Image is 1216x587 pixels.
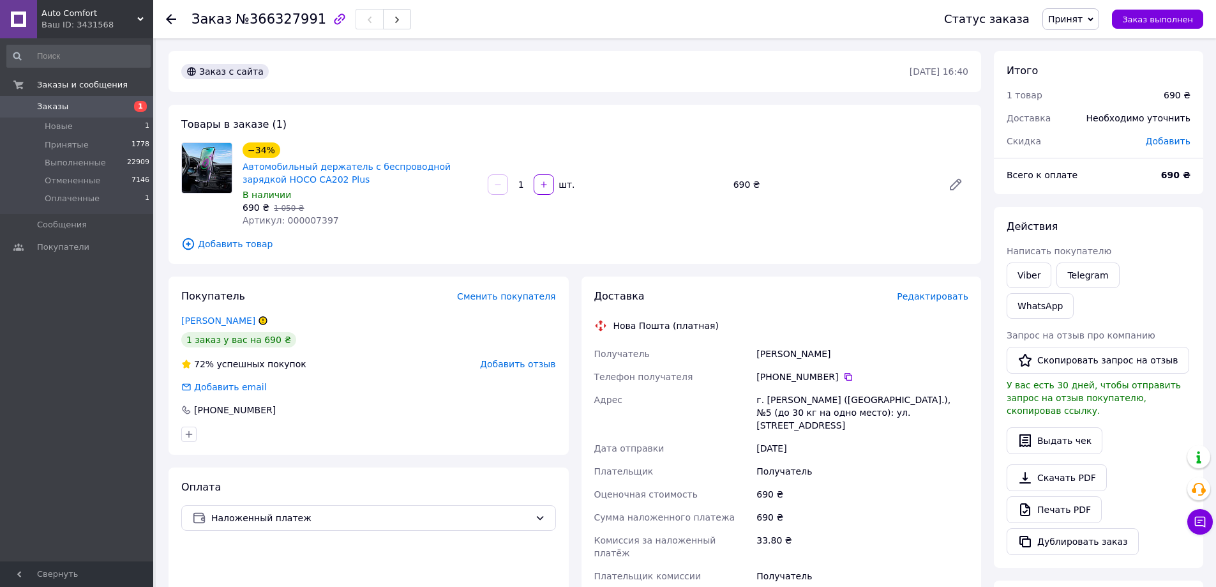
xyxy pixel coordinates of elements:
[45,139,89,151] span: Принятые
[182,143,232,193] img: Автомобильный держатель с беспроводной зарядкой HOCO CA202 Plus
[274,204,304,213] span: 1 050 ₴
[6,45,151,68] input: Поиск
[1056,263,1119,288] a: Telegram
[594,372,693,382] span: Телефон получателя
[45,157,106,169] span: Выполненные
[243,202,269,213] span: 690 ₴
[243,215,339,225] span: Артикул: 000007397
[754,506,971,529] div: 690 ₴
[181,316,255,326] a: [PERSON_NAME]
[1122,15,1193,24] span: Заказ выполнен
[211,511,530,525] span: Наложенный платеж
[1007,380,1181,416] span: У вас есть 30 дней, чтобы отправить запрос на отзыв покупателю, скопировав ссылку.
[194,359,214,369] span: 72%
[1007,347,1189,374] button: Скопировать запрос на отзыв
[41,19,153,31] div: Ваш ID: 3431568
[41,8,137,19] span: Auto Comfort
[191,11,232,27] span: Заказ
[754,342,971,365] div: [PERSON_NAME]
[594,512,735,522] span: Сумма наложенного платежа
[37,79,128,91] span: Заказы и сообщения
[1007,136,1041,146] span: Скидка
[45,193,100,204] span: Оплаченные
[127,157,149,169] span: 22909
[594,466,654,476] span: Плательщик
[181,481,221,493] span: Оплата
[1007,528,1139,555] button: Дублировать заказ
[754,388,971,437] div: г. [PERSON_NAME] ([GEOGRAPHIC_DATA].), №5 (до 30 кг на одно место): ул. [STREET_ADDRESS]
[754,529,971,565] div: 33.80 ₴
[594,395,622,405] span: Адрес
[728,176,938,194] div: 690 ₴
[37,219,87,231] span: Сообщения
[45,121,73,132] span: Новые
[457,291,555,301] span: Сменить покупателя
[131,139,149,151] span: 1778
[1007,65,1038,77] span: Итого
[1007,90,1042,100] span: 1 товар
[594,443,664,454] span: Дата отправки
[145,193,149,204] span: 1
[910,66,968,77] time: [DATE] 16:40
[754,483,971,506] div: 690 ₴
[1007,293,1074,319] a: WhatsApp
[180,381,268,393] div: Добавить email
[1007,427,1102,454] button: Выдать чек
[181,118,287,130] span: Товары в заказе (1)
[897,291,968,301] span: Редактировать
[555,178,576,191] div: шт.
[181,358,306,370] div: успешных покупок
[193,381,268,393] div: Добавить email
[45,175,100,187] span: Отмененные
[1007,220,1058,233] span: Действия
[1146,136,1190,146] span: Добавить
[37,241,89,253] span: Покупатели
[594,290,645,302] span: Доставка
[1007,170,1077,180] span: Всего к оплате
[37,101,68,112] span: Заказы
[1164,89,1190,102] div: 690 ₴
[1112,10,1203,29] button: Заказ выполнен
[181,332,296,347] div: 1 заказ у вас на 690 ₴
[944,13,1030,26] div: Статус заказа
[1048,14,1083,24] span: Принят
[181,290,245,302] span: Покупатель
[756,370,968,383] div: [PHONE_NUMBER]
[594,349,650,359] span: Получатель
[243,142,280,158] div: −34%
[181,237,968,251] span: Добавить товар
[181,64,269,79] div: Заказ с сайта
[193,404,277,416] div: [PHONE_NUMBER]
[943,172,968,197] a: Редактировать
[754,460,971,483] div: Получатель
[236,11,326,27] span: №366327991
[166,13,176,26] div: Вернуться назад
[610,319,722,332] div: Нова Пошта (платная)
[480,359,555,369] span: Добавить отзыв
[131,175,149,187] span: 7146
[1161,170,1190,180] b: 690 ₴
[1007,464,1107,491] a: Скачать PDF
[243,162,451,185] a: Автомобильный держатель с беспроводной зарядкой HOCO CA202 Plus
[594,535,716,558] span: Комиссия за наложенный платёж
[134,101,147,112] span: 1
[1007,263,1051,288] a: Viber
[1187,509,1213,535] button: Чат с покупателем
[1007,246,1111,256] span: Написать покупателю
[243,190,291,200] span: В наличии
[145,121,149,132] span: 1
[1007,330,1155,340] span: Запрос на отзыв про компанию
[1007,496,1102,523] a: Печать PDF
[754,437,971,460] div: [DATE]
[594,489,698,499] span: Оценочная стоимость
[1079,104,1198,132] div: Необходимо уточнить
[1007,113,1051,123] span: Доставка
